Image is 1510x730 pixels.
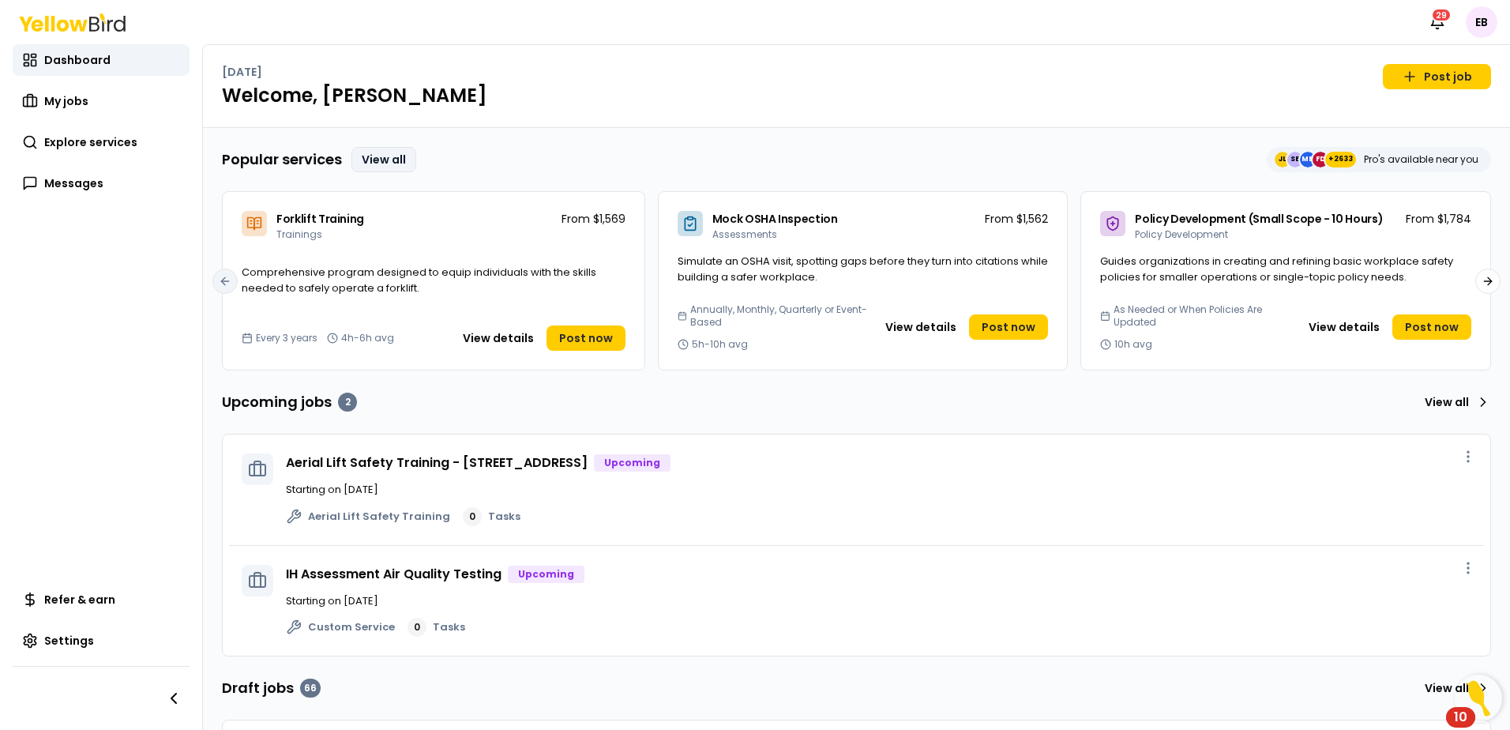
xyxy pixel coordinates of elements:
[712,228,777,241] span: Assessments
[13,44,190,76] a: Dashboard
[1405,319,1459,335] span: Post now
[408,618,465,637] a: 0Tasks
[463,507,482,526] div: 0
[300,679,321,698] div: 66
[712,211,838,227] span: Mock OSHA Inspection
[44,93,88,109] span: My jobs
[286,453,588,472] a: Aerial Lift Safety Training - [STREET_ADDRESS]
[44,175,103,191] span: Messages
[1418,675,1491,701] a: View all
[1275,152,1290,167] span: JL
[222,391,357,413] h3: Upcoming jobs
[13,167,190,199] a: Messages
[286,482,1471,498] p: Starting on [DATE]
[559,330,613,346] span: Post now
[1114,338,1152,351] span: 10h avg
[453,325,543,351] button: View details
[308,619,395,635] span: Custom Service
[408,618,426,637] div: 0
[1422,6,1453,38] button: 29
[44,592,115,608] span: Refer & earn
[222,677,321,699] h3: Draft jobs
[276,228,322,241] span: Trainings
[594,454,670,472] div: Upcoming
[1300,152,1316,167] span: MB
[1431,8,1452,22] div: 29
[678,254,1048,284] span: Simulate an OSHA visit, spotting gaps before they turn into citations while building a safer work...
[256,332,317,344] span: Every 3 years
[1100,254,1453,284] span: Guides organizations in creating and refining basic workplace safety policies for smaller operati...
[242,265,596,295] span: Comprehensive program designed to equip individuals with the skills needed to safely operate a fo...
[1313,152,1328,167] span: FD
[222,83,1491,108] h1: Welcome, [PERSON_NAME]
[1364,153,1478,166] p: Pro's available near you
[13,625,190,657] a: Settings
[562,211,625,227] p: From $1,569
[1114,303,1293,329] span: As Needed or When Policies Are Updated
[286,565,501,583] a: IH Assessment Air Quality Testing
[985,211,1048,227] p: From $1,562
[692,338,748,351] span: 5h-10h avg
[276,211,364,227] span: Forklift Training
[1383,64,1491,89] a: Post job
[1406,211,1471,227] p: From $1,784
[44,633,94,649] span: Settings
[222,149,342,171] h3: Popular services
[1392,314,1471,340] a: Post now
[982,319,1035,335] span: Post now
[13,584,190,615] a: Refer & earn
[13,126,190,158] a: Explore services
[44,134,137,150] span: Explore services
[351,147,416,172] a: View all
[286,593,1471,609] p: Starting on [DATE]
[508,566,584,583] div: Upcoming
[338,393,357,412] div: 2
[44,52,111,68] span: Dashboard
[1299,314,1389,340] button: View details
[1328,152,1353,167] span: +2633
[341,332,394,344] span: 4h-6h avg
[1135,211,1383,227] span: Policy Development (Small Scope - 10 Hours)
[969,314,1048,340] a: Post now
[690,303,870,329] span: Annually, Monthly, Quarterly or Event-Based
[1287,152,1303,167] span: SB
[1135,228,1228,241] span: Policy Development
[1418,389,1491,415] a: View all
[547,325,625,351] a: Post now
[222,64,262,80] p: [DATE]
[1455,675,1502,722] button: Open Resource Center, 10 new notifications
[308,509,450,525] span: Aerial Lift Safety Training
[876,314,966,340] button: View details
[1466,6,1497,38] span: EB
[463,507,520,526] a: 0Tasks
[13,85,190,117] a: My jobs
